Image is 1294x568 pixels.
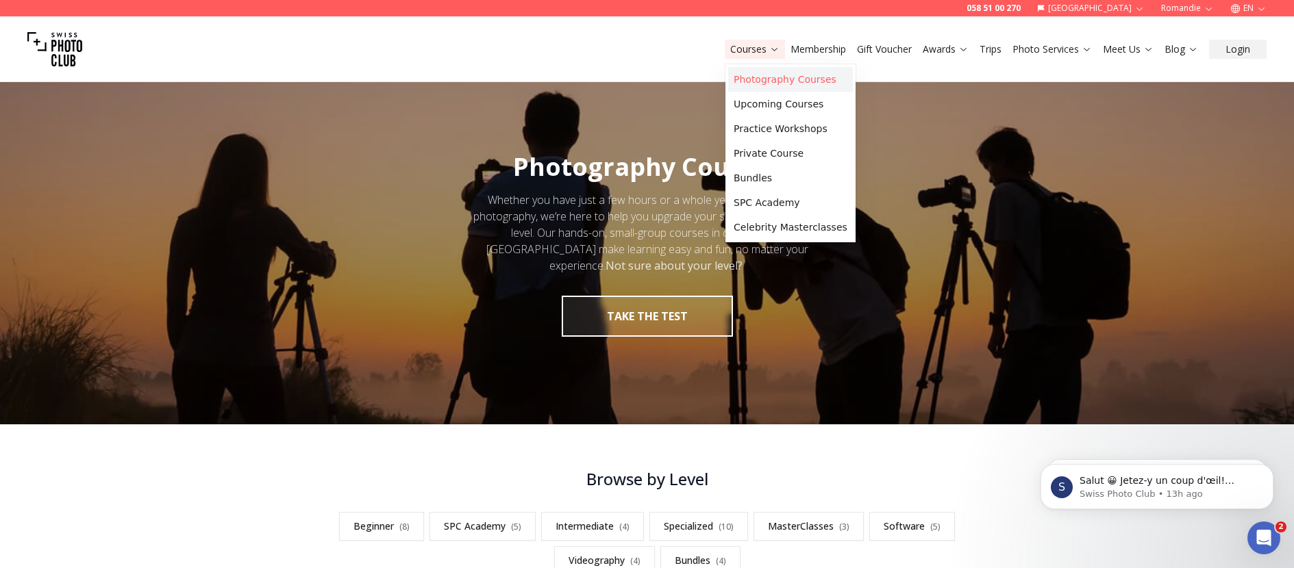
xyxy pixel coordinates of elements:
[728,166,853,190] a: Bundles
[619,521,630,532] span: ( 4 )
[513,150,781,183] span: Photography Courses
[851,40,917,59] button: Gift Voucher
[974,40,1007,59] button: Trips
[1276,521,1286,532] span: 2
[728,67,853,92] a: Photography Courses
[857,42,912,56] a: Gift Voucher
[1209,40,1267,59] button: Login
[339,512,424,541] a: Beginner(8)
[649,512,748,541] a: Specialized(10)
[785,40,851,59] button: Membership
[511,521,521,532] span: ( 5 )
[725,40,785,59] button: Courses
[923,42,969,56] a: Awards
[1007,40,1097,59] button: Photo Services
[1097,40,1159,59] button: Meet Us
[730,42,780,56] a: Courses
[562,296,733,337] button: take the test
[27,22,82,77] img: Swiss photo club
[1103,42,1154,56] a: Meet Us
[1165,42,1198,56] a: Blog
[791,42,846,56] a: Membership
[308,468,987,490] h3: Browse by Level
[839,521,849,532] span: ( 3 )
[606,258,743,273] strong: Not sure about your level?
[728,116,853,141] a: Practice Workshops
[917,40,974,59] button: Awards
[461,192,834,274] div: Whether you have just a few hours or a whole year to dedicate to photography, we’re here to help ...
[728,141,853,166] a: Private Course
[967,3,1021,14] a: 058 51 00 270
[728,215,853,240] a: Celebrity Masterclasses
[1020,435,1294,531] iframe: Intercom notifications message
[541,512,644,541] a: Intermediate(4)
[430,512,536,541] a: SPC Academy(5)
[869,512,955,541] a: Software(5)
[754,512,864,541] a: MasterClasses(3)
[719,521,734,532] span: ( 10 )
[728,190,853,215] a: SPC Academy
[1012,42,1092,56] a: Photo Services
[1159,40,1204,59] button: Blog
[399,521,410,532] span: ( 8 )
[1247,521,1280,554] iframe: Intercom live chat
[980,42,1001,56] a: Trips
[716,555,726,567] span: ( 4 )
[630,555,640,567] span: ( 4 )
[728,92,853,116] a: Upcoming Courses
[930,521,941,532] span: ( 5 )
